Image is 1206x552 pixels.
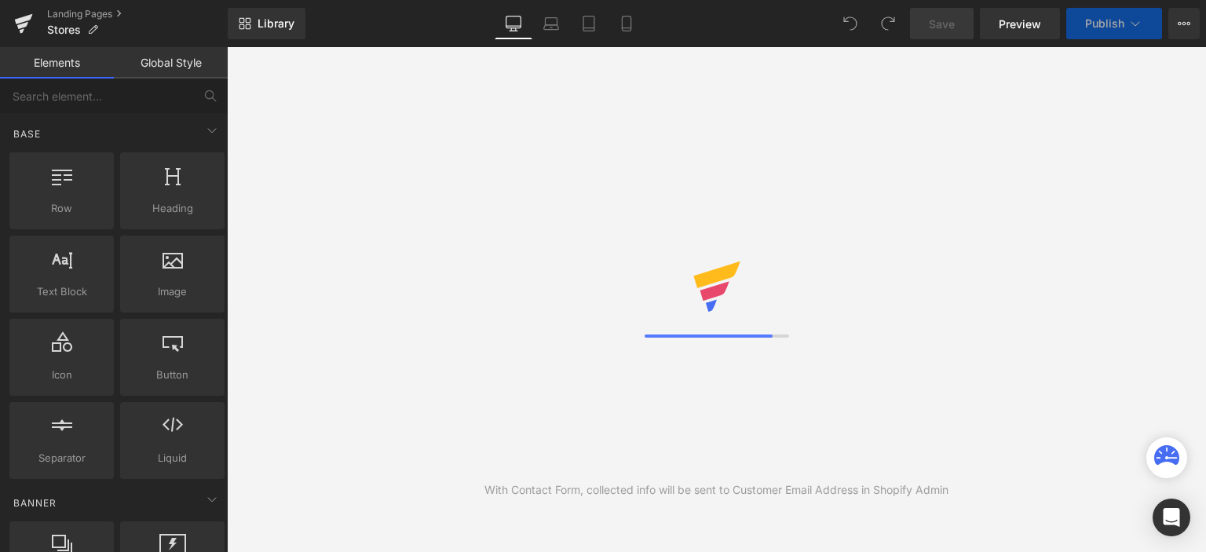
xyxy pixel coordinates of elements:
span: Stores [47,24,81,36]
a: Mobile [608,8,645,39]
span: Liquid [125,450,220,466]
a: Global Style [114,47,228,79]
a: Desktop [495,8,532,39]
button: More [1168,8,1200,39]
span: Image [125,283,220,300]
button: Publish [1066,8,1162,39]
span: Separator [14,450,109,466]
a: Preview [980,8,1060,39]
span: Row [14,200,109,217]
button: Undo [835,8,866,39]
div: Open Intercom Messenger [1153,499,1190,536]
span: Save [929,16,955,32]
span: Preview [999,16,1041,32]
a: Laptop [532,8,570,39]
a: New Library [228,8,305,39]
a: Tablet [570,8,608,39]
div: With Contact Form, collected info will be sent to Customer Email Address in Shopify Admin [484,481,948,499]
a: Landing Pages [47,8,228,20]
span: Icon [14,367,109,383]
span: Button [125,367,220,383]
span: Base [12,126,42,141]
button: Redo [872,8,904,39]
span: Heading [125,200,220,217]
span: Text Block [14,283,109,300]
span: Publish [1085,17,1124,30]
span: Banner [12,495,58,510]
span: Library [258,16,294,31]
